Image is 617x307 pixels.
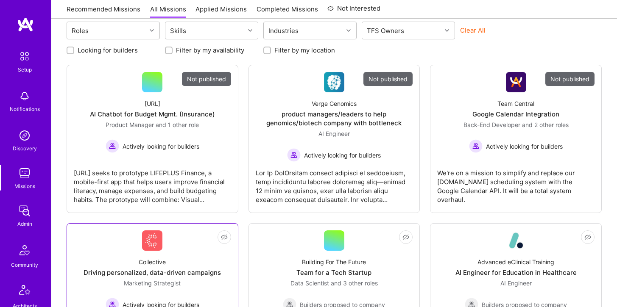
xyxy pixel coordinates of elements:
[11,260,38,269] div: Community
[18,65,32,74] div: Setup
[221,234,228,241] i: icon EyeClosed
[124,279,181,287] span: Marketing Strategist
[296,268,371,277] div: Team for a Tech Startup
[256,72,413,206] a: Not publishedCompany LogoVerge Genomicsproduct managers/leaders to help genomics/biotech company ...
[365,25,406,37] div: TFS Owners
[150,28,154,33] i: icon Chevron
[437,162,595,204] div: We're on a mission to simplify and replace our [DOMAIN_NAME] scheduling system with the Google Ca...
[16,202,33,219] img: admin teamwork
[290,279,329,287] span: Data Scientist
[497,99,534,108] div: Team Central
[437,72,595,206] a: Not publishedCompany LogoTeam CentralGoogle Calendar IntegrationBack-End Developer and 2 other ro...
[150,5,186,19] a: All Missions
[506,72,526,92] img: Company Logo
[78,46,138,55] label: Looking for builders
[14,240,35,260] img: Community
[84,268,221,277] div: Driving personalized, data-driven campaigns
[16,127,33,144] img: discovery
[156,121,199,128] span: and 1 other role
[145,99,160,108] div: [URL]
[302,257,366,266] div: Building For The Future
[106,139,119,153] img: Actively looking for builders
[142,230,162,251] img: Company Logo
[256,110,413,127] div: product managers/leaders to help genomics/biotech company with bottleneck
[331,279,378,287] span: and 3 other roles
[500,279,532,287] span: AI Engineer
[445,28,449,33] i: icon Chevron
[182,72,231,86] div: Not published
[90,110,215,119] div: AI Chatbot for Budget Mgmt. (Insurance)
[67,5,140,19] a: Recommended Missions
[16,47,34,65] img: setup
[176,46,244,55] label: Filter by my availability
[266,25,301,37] div: Industries
[363,72,413,86] div: Not published
[168,25,188,37] div: Skills
[70,25,91,37] div: Roles
[477,257,554,266] div: Advanced eClinical Training
[274,46,335,55] label: Filter by my location
[74,162,231,204] div: [URL] seeks to prototype LIFEPLUS Finance, a mobile-first app that helps users improve financial ...
[522,121,569,128] span: and 2 other roles
[257,5,318,19] a: Completed Missions
[460,26,486,35] button: Clear All
[14,182,35,191] div: Missions
[304,151,381,160] span: Actively looking for builders
[312,99,357,108] div: Verge Genomics
[463,121,520,128] span: Back-End Developer
[287,148,301,162] img: Actively looking for builders
[16,165,33,182] img: teamwork
[14,281,35,301] img: Architects
[17,219,32,228] div: Admin
[74,72,231,206] a: Not published[URL]AI Chatbot for Budget Mgmt. (Insurance)Product Manager and 1 other roleActively...
[455,268,577,277] div: AI Engineer for Education in Healthcare
[123,142,199,151] span: Actively looking for builders
[324,72,344,92] img: Company Logo
[256,162,413,204] div: Lor Ip DolOrsitam consect adipisci el seddoeiusm, temp incididuntu laboree doloremag aliq—enimad ...
[318,130,350,137] span: AI Engineer
[472,110,559,119] div: Google Calendar Integration
[248,28,252,33] i: icon Chevron
[486,142,563,151] span: Actively looking for builders
[10,105,40,113] div: Notifications
[506,230,526,251] img: Company Logo
[402,234,409,241] i: icon EyeClosed
[16,88,33,105] img: bell
[469,139,483,153] img: Actively looking for builders
[106,121,154,128] span: Product Manager
[17,17,34,32] img: logo
[195,5,247,19] a: Applied Missions
[346,28,351,33] i: icon Chevron
[139,257,166,266] div: Collective
[545,72,595,86] div: Not published
[13,144,37,153] div: Discovery
[584,234,591,241] i: icon EyeClosed
[327,3,380,19] a: Not Interested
